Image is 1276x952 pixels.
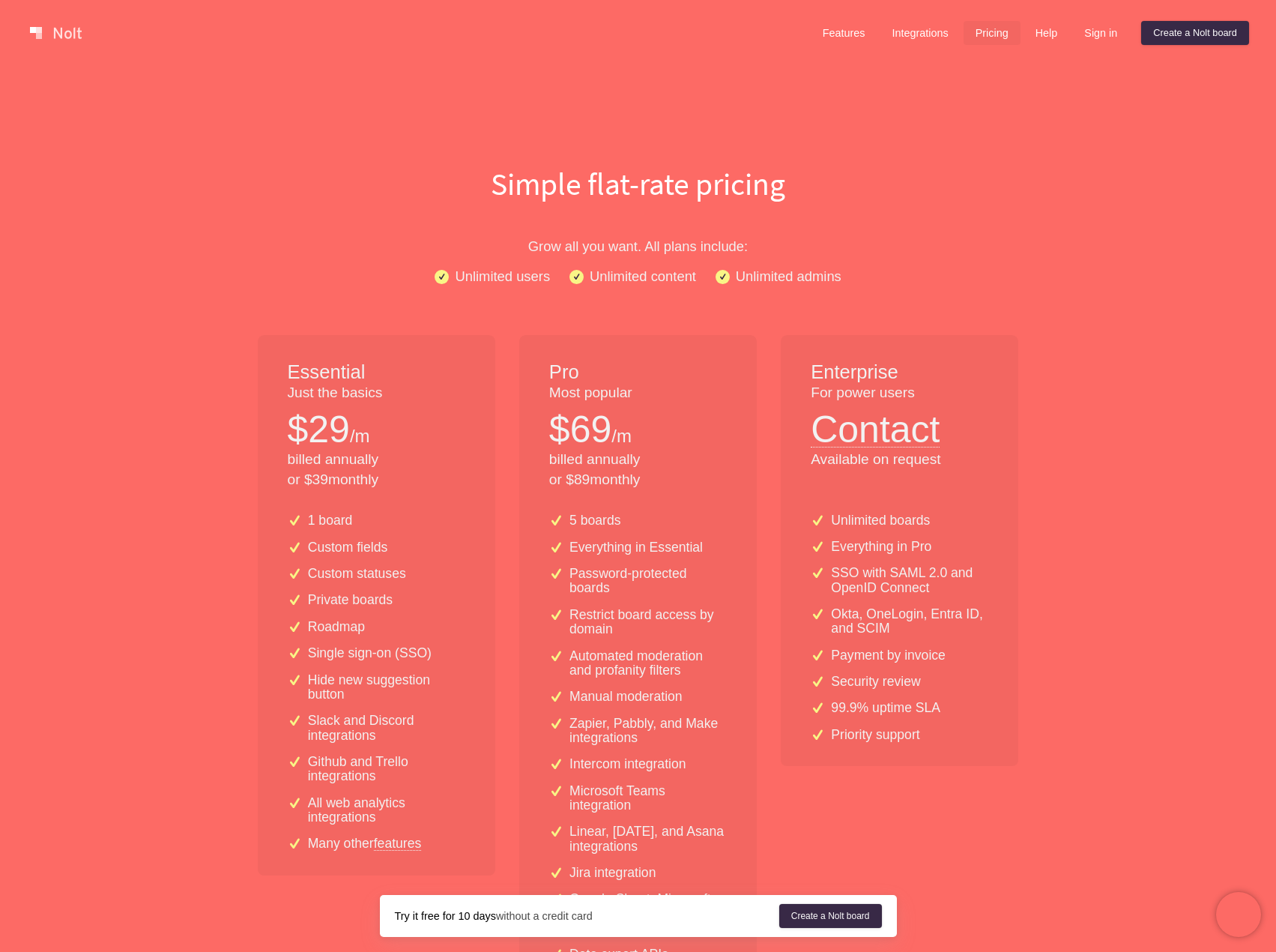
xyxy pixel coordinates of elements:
[611,424,632,449] p: /m
[549,383,727,403] p: Most popular
[569,540,703,555] p: Everything in Essential
[288,450,465,490] p: billed annually or $ 39 monthly
[308,593,393,607] p: Private boards
[308,540,388,555] p: Custom fields
[811,21,877,45] a: Features
[569,690,683,704] p: Manual moderation
[288,403,350,456] p: $ 29
[590,265,696,287] p: Unlimited content
[831,675,920,689] p: Security review
[964,21,1021,45] a: Pricing
[395,909,779,924] div: without a credit card
[811,403,940,448] button: Contact
[831,540,931,554] p: Everything in Pro
[308,837,422,851] p: Many other
[549,359,727,386] h1: Pro
[308,673,465,702] p: Hide new suggestion button
[831,513,930,528] p: Unlimited boards
[288,359,465,386] h1: Essential
[1141,21,1249,45] a: Create a Nolt board
[569,567,727,596] p: Password-protected boards
[569,825,727,854] p: Linear, [DATE], and Asana integrations
[1216,892,1261,937] iframe: Chatra live chat
[831,607,988,636] p: Okta, OneLogin, Entra ID, and SCIM
[374,837,422,850] a: features
[549,403,611,456] p: $ 69
[1023,21,1070,45] a: Help
[811,450,988,470] p: Available on request
[831,566,988,595] p: SSO with SAML 2.0 and OpenID Connect
[308,796,465,825] p: All web analytics integrations
[569,784,727,813] p: Microsoft Teams integration
[569,892,727,936] p: Google Sheet, Microsoft Excel, and Zoho integrations
[308,755,465,784] p: Github and Trello integrations
[736,265,841,287] p: Unlimited admins
[831,701,940,715] p: 99.9% uptime SLA
[308,714,465,743] p: Slack and Discord integrations
[569,717,727,746] p: Zapier, Pabbly, and Make integrations
[569,513,620,528] p: 5 boards
[811,383,988,403] p: For power users
[159,235,1118,257] p: Grow all you want. All plans include:
[308,567,406,581] p: Custom statuses
[455,265,550,287] p: Unlimited users
[569,866,656,880] p: Jira integration
[308,646,432,660] p: Single sign-on (SSO)
[350,424,370,449] p: /m
[159,162,1118,205] h1: Simple flat-rate pricing
[880,21,960,45] a: Integrations
[569,608,727,637] p: Restrict board access by domain
[308,620,365,634] p: Roadmap
[569,757,686,771] p: Intercom integration
[831,728,919,742] p: Priority support
[549,450,727,490] p: billed annually or $ 89 monthly
[831,648,946,663] p: Payment by invoice
[569,649,727,678] p: Automated moderation and profanity filters
[779,904,882,928] a: Create a Nolt board
[308,513,353,528] p: 1 board
[1072,21,1129,45] a: Sign in
[811,359,988,386] h1: Enterprise
[288,383,465,403] p: Just the basics
[395,910,496,922] strong: Try it free for 10 days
